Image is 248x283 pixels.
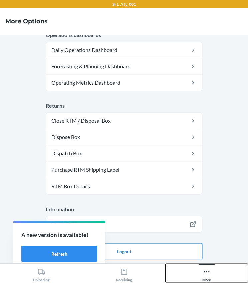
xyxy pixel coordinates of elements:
a: Dispose Box [46,129,202,145]
button: Receiving [83,264,165,282]
a: RTM Box Details [46,178,202,194]
button: Refresh [21,246,97,262]
button: More [165,264,248,282]
button: Logout [46,243,202,259]
div: Receiving [116,265,132,282]
a: Daily Operations Dashboard [46,42,202,58]
a: Dispatch Box [46,145,202,161]
div: Unloading [33,265,50,282]
p: SFL_ATL_001 [112,1,136,7]
p: Operations dashboards [46,31,202,39]
p: Returns [46,102,202,110]
a: Forecasting & Planning Dashboard [46,58,202,74]
p: A new version is available! [21,231,97,239]
a: Purchase RTM Shipping Label [46,162,202,178]
h4: More Options [5,17,48,26]
p: Information [46,205,202,213]
a: Operating Metrics Dashboard [46,75,202,91]
a: Close RTM / Disposal Box [46,113,202,129]
a: The DOCK [46,216,202,232]
div: More [202,265,211,282]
